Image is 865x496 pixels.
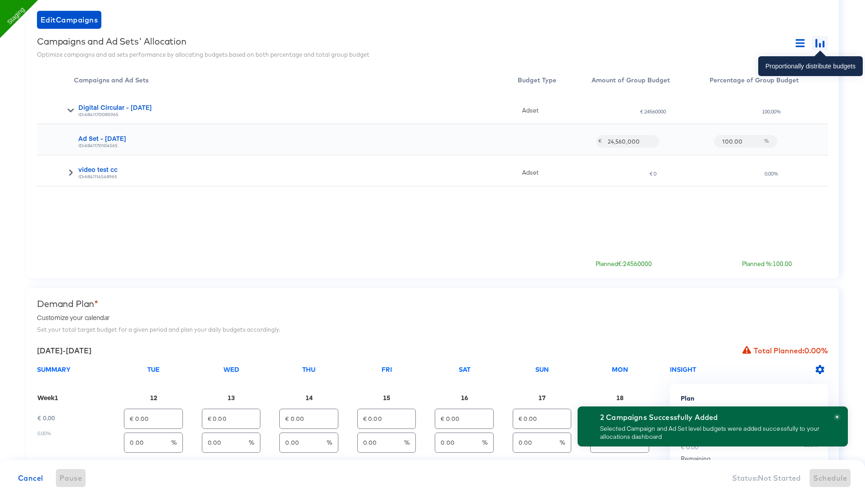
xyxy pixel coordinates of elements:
div: Demand Plan [37,298,828,309]
div: Adset [518,93,592,124]
div: Toggle SortBy [518,71,592,93]
div: 13 [228,394,235,401]
div: ID: 6841170085965 [78,112,518,118]
div: € 0 [649,171,657,177]
div: Mon [612,366,628,373]
div: Planned € : 24560000 [596,260,652,268]
span: Toggle Row Expanded [68,169,74,176]
div: 14 [305,394,313,401]
div: Sun [535,366,549,373]
div: Customize your calendar [37,309,828,325]
span: Cancel [18,472,43,484]
div: 12 [150,394,157,401]
div: € 0.00 [37,415,55,425]
input: Enter Group Budget [280,406,337,425]
div: Percentage of Group Budget [710,71,828,93]
div: 2 Campaigns Successfully Added [600,412,826,423]
div: 16 [461,394,468,401]
div: 100.00% [761,108,781,115]
div: Thu [302,366,315,373]
button: EditCampaigns [37,11,101,29]
input: Enter Group Budget [513,406,571,425]
div: Selected Campaign and Ad Set level budgets were added successfully to your allocations dashboard [600,424,826,441]
div: % [716,129,769,153]
div: ID: 6841170104565 [78,143,518,149]
div: Ad Set - [DATE] [78,134,518,143]
input: Enter Group Budget [202,406,260,425]
div: Budget Type [518,71,592,93]
div: Total Planned: 0.00% [742,346,828,355]
div: Digital Circular - [DATE] [78,103,518,112]
div: Plan [681,395,817,402]
div: video test cc [78,165,518,174]
div: 0.00% [37,425,55,437]
input: Enter Group Budget [124,406,182,425]
div: Remaining [681,455,817,463]
div: INSIGHT [670,366,696,377]
div: Fri [382,366,392,373]
input: Enter Group Budget [435,406,493,425]
input: Enter Group Budget [358,406,415,425]
div: Adset [518,155,592,186]
div: € [598,129,651,153]
div: Toggle SortBy [74,71,518,93]
div: Amount of Group Budget [592,71,710,93]
div: Week 1 [37,394,58,401]
span: Edit Campaigns [41,14,98,26]
div: 18 [616,394,624,401]
div: % [435,433,493,453]
div: % [513,433,571,453]
div: Campaigns and Ad Sets' Allocation [37,36,187,50]
div: Status: Not Started [732,473,801,482]
div: % [279,433,338,453]
div: Optimize campaigns and ad sets performance by allocating budgets based on both percentage and tot... [37,50,828,59]
div: Planned %: 100.00 [742,260,792,268]
div: € 24560000 [640,108,666,115]
div: SUMMARY [37,366,71,390]
button: Cancel [14,469,47,487]
div: [DATE] - [DATE] [37,346,91,355]
div: % [202,433,260,453]
div: ID: 6841114548965 [78,174,518,180]
div: 15 [383,394,390,401]
div: Campaigns and Ad Sets [74,71,518,93]
div: % [124,433,182,453]
div: Wed [223,366,239,373]
span: Toggle Row Expanded [68,107,74,113]
div: 17 [538,394,546,401]
div: Set your total target budget for a given period and plan your daily budgets accordingly. [37,325,828,334]
div: 0.00% [764,171,778,177]
div: Sat [459,366,470,373]
div: Tue [147,366,159,373]
div: % [357,433,416,453]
